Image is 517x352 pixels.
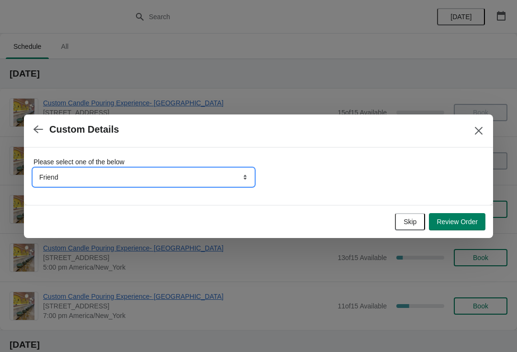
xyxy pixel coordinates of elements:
[429,213,485,230] button: Review Order
[395,213,425,230] button: Skip
[34,157,124,167] label: Please select one of the below
[437,218,478,226] span: Review Order
[49,124,119,135] h2: Custom Details
[404,218,416,226] span: Skip
[470,122,487,139] button: Close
